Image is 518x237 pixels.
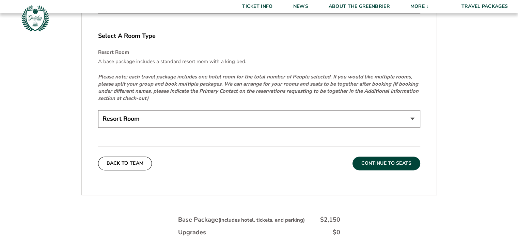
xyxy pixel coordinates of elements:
[218,217,305,223] small: (includes hotel, tickets, and parking)
[320,216,340,224] div: $2,150
[98,73,419,102] em: Please note: each travel package includes one hotel room for the total number of People selected....
[98,49,420,56] h4: Resort Room
[178,216,305,224] div: Base Package
[333,228,340,237] div: $0
[98,58,420,65] p: A base package includes a standard resort room with a king bed.
[20,3,50,33] img: Greenbrier Tip-Off
[98,157,152,170] button: Back To Team
[352,157,420,170] button: Continue To Seats
[98,32,420,40] label: Select A Room Type
[178,228,206,237] div: Upgrades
